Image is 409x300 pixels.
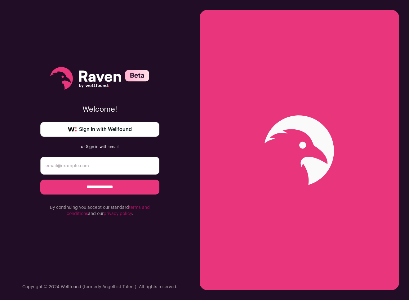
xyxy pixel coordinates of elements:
p: Welcome! [40,105,159,114]
a: Sign in with Wellfound [40,122,159,137]
span: Sign in with Wellfound [79,126,132,133]
input: email@example.com [40,157,159,175]
a: privacy policy [104,212,132,216]
p: By continuing you accept our standard and our . [40,204,159,217]
p: Copyright © 2024 Wellfound (formerly AngelList Talent). All rights reserved. [22,284,177,290]
div: or Sign in with email [80,144,120,149]
img: wellfound-symbol-flush-black-fb3c872781a75f747ccb3a119075da62bfe97bd399995f84a933054e44a575c4.png [68,127,77,132]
